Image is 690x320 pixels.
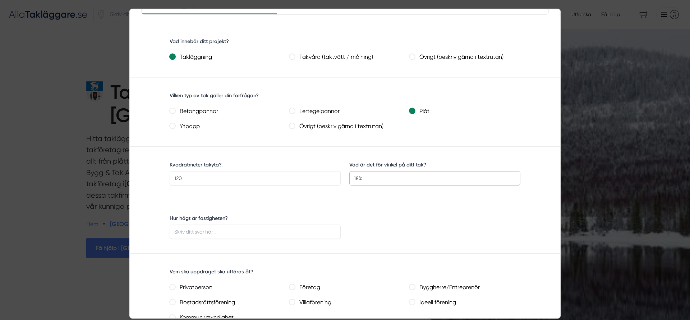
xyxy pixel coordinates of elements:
label: Privatperson [175,282,281,293]
label: Betongpannor [175,106,281,117]
label: Plåt [415,106,520,117]
label: Övrigt (beskriv gärna i textrutan) [415,52,520,62]
label: Vad är det för vinkel på ditt tak? [349,162,426,168]
label: Övrigt (beskriv gärna i textrutan) [295,121,400,132]
label: Takläggning [175,52,281,62]
label: Ideell förening [415,297,520,308]
label: Ytpapp [175,121,281,132]
label: Bostadsrättsförening [175,297,281,308]
input: Skriv ditt svar här... [170,171,341,185]
label: Företag [295,282,400,293]
label: Byggherre/Entreprenör [415,282,520,293]
label: Hur högt är fastigheten? [170,215,228,221]
label: Vad innebär ditt projekt? [170,38,229,44]
label: Takvård (taktvätt / målning) [295,52,400,62]
input: Skriv ditt svar här... [170,225,341,239]
label: Villaförening [295,297,400,308]
input: Skriv ditt svar här... [349,171,520,185]
label: Lertegelpannor [295,106,400,117]
label: Vem ska uppdraget ska utföras åt? [170,269,253,274]
label: Vilken typ av tak gäller din förfrågan? [170,93,259,98]
label: Kvadratmeter takyta? [170,162,222,168]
